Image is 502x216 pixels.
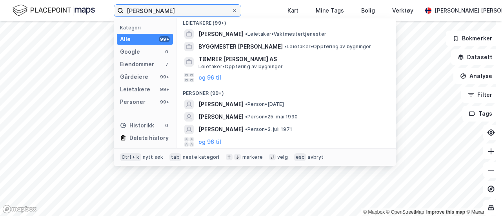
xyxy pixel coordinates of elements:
[294,153,306,161] div: esc
[120,153,141,161] div: Ctrl + k
[198,54,387,64] span: TØMRER [PERSON_NAME] AS
[143,154,164,160] div: nytt søk
[176,14,396,28] div: Leietakere (99+)
[198,125,244,134] span: [PERSON_NAME]
[176,84,396,98] div: Personer (99+)
[198,112,244,122] span: [PERSON_NAME]
[451,49,499,65] button: Datasett
[164,61,170,67] div: 7
[307,154,324,160] div: avbryt
[120,34,131,44] div: Alle
[164,122,170,129] div: 0
[120,97,146,107] div: Personer
[120,47,140,56] div: Google
[120,85,150,94] div: Leietakere
[159,36,170,42] div: 99+
[386,209,424,215] a: OpenStreetMap
[198,64,283,70] span: Leietaker • Oppføring av bygninger
[164,49,170,55] div: 0
[124,5,231,16] input: Søk på adresse, matrikkel, gårdeiere, leietakere eller personer
[284,44,371,50] span: Leietaker • Oppføring av bygninger
[198,29,244,39] span: [PERSON_NAME]
[245,126,247,132] span: •
[120,72,148,82] div: Gårdeiere
[169,153,181,161] div: tab
[446,31,499,46] button: Bokmerker
[245,101,247,107] span: •
[198,100,244,109] span: [PERSON_NAME]
[426,209,465,215] a: Improve this map
[159,86,170,93] div: 99+
[198,73,221,82] button: og 96 til
[245,31,247,37] span: •
[120,25,173,31] div: Kategori
[462,106,499,122] button: Tags
[463,178,502,216] div: Kontrollprogram for chat
[129,133,169,143] div: Delete history
[120,60,154,69] div: Eiendommer
[183,154,220,160] div: neste kategori
[463,178,502,216] iframe: Chat Widget
[461,87,499,103] button: Filter
[159,74,170,80] div: 99+
[198,42,283,51] span: BYGGMESTER [PERSON_NAME]
[2,205,37,214] a: Mapbox homepage
[245,101,284,107] span: Person • [DATE]
[287,6,298,15] div: Kart
[363,209,385,215] a: Mapbox
[316,6,344,15] div: Mine Tags
[198,137,221,147] button: og 96 til
[120,121,154,130] div: Historikk
[277,154,288,160] div: velg
[284,44,287,49] span: •
[392,6,413,15] div: Verktøy
[361,6,375,15] div: Bolig
[245,126,292,133] span: Person • 3. juli 1971
[245,31,326,37] span: Leietaker • Vaktmestertjenester
[245,114,298,120] span: Person • 25. mai 1990
[13,4,95,17] img: logo.f888ab2527a4732fd821a326f86c7f29.svg
[245,114,247,120] span: •
[242,154,263,160] div: markere
[453,68,499,84] button: Analyse
[159,99,170,105] div: 99+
